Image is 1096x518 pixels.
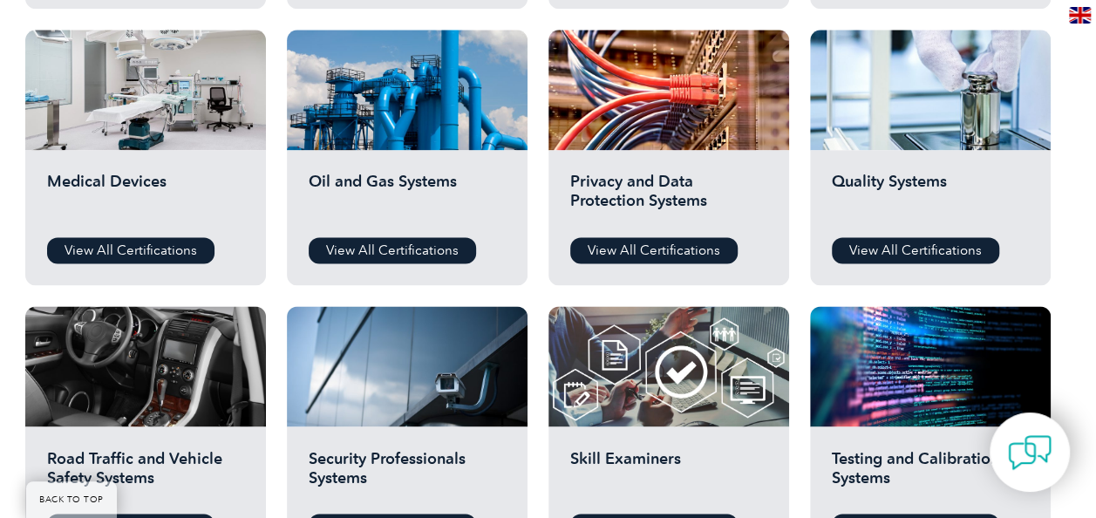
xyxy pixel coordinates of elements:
[47,172,244,224] h2: Medical Devices
[309,237,476,263] a: View All Certifications
[832,172,1029,224] h2: Quality Systems
[47,237,214,263] a: View All Certifications
[570,172,767,224] h2: Privacy and Data Protection Systems
[1069,7,1091,24] img: en
[1008,431,1052,474] img: contact-chat.png
[832,448,1029,501] h2: Testing and Calibration Systems
[309,448,506,501] h2: Security Professionals Systems
[47,448,244,501] h2: Road Traffic and Vehicle Safety Systems
[832,237,999,263] a: View All Certifications
[570,237,738,263] a: View All Certifications
[26,481,117,518] a: BACK TO TOP
[309,172,506,224] h2: Oil and Gas Systems
[570,448,767,501] h2: Skill Examiners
